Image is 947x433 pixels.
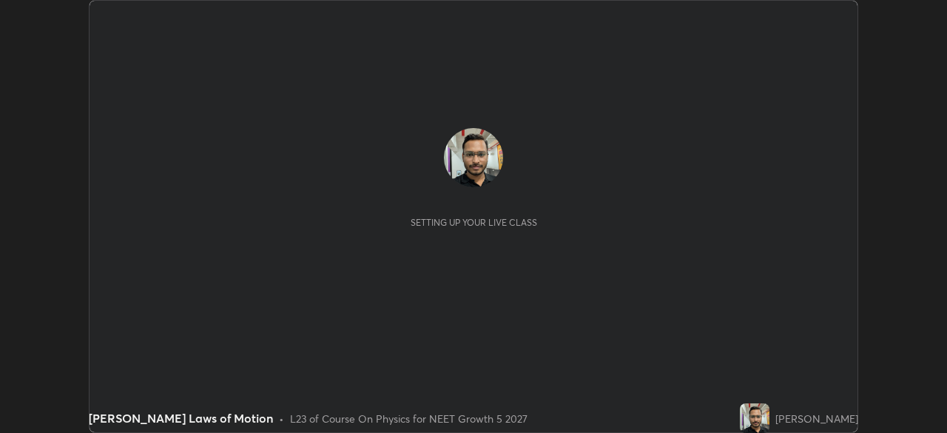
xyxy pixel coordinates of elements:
[411,217,537,228] div: Setting up your live class
[775,411,858,426] div: [PERSON_NAME]
[290,411,528,426] div: L23 of Course On Physics for NEET Growth 5 2027
[279,411,284,426] div: •
[89,409,273,427] div: [PERSON_NAME] Laws of Motion
[444,128,503,187] img: b32b0082d3da4bcf8b9ad248f7e07112.jpg
[740,403,769,433] img: b32b0082d3da4bcf8b9ad248f7e07112.jpg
